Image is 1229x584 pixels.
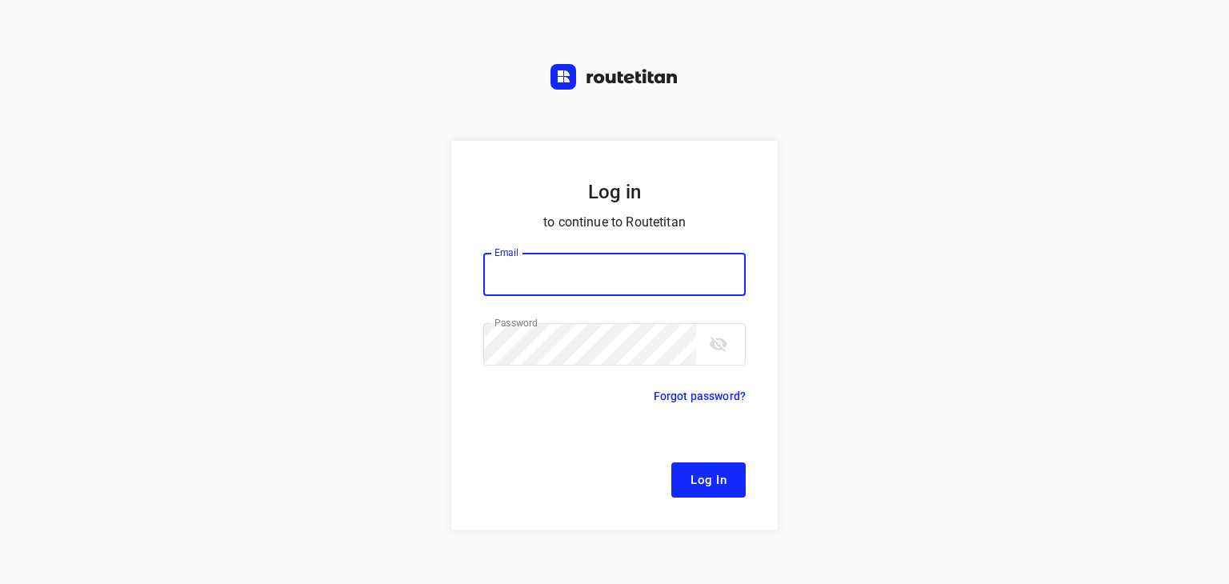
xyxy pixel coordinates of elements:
button: toggle password visibility [703,328,735,360]
button: Log In [671,462,746,498]
span: Log In [691,470,727,490]
img: Routetitan [550,64,679,90]
p: Forgot password? [654,386,746,406]
h5: Log in [483,179,746,205]
p: to continue to Routetitan [483,211,746,234]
